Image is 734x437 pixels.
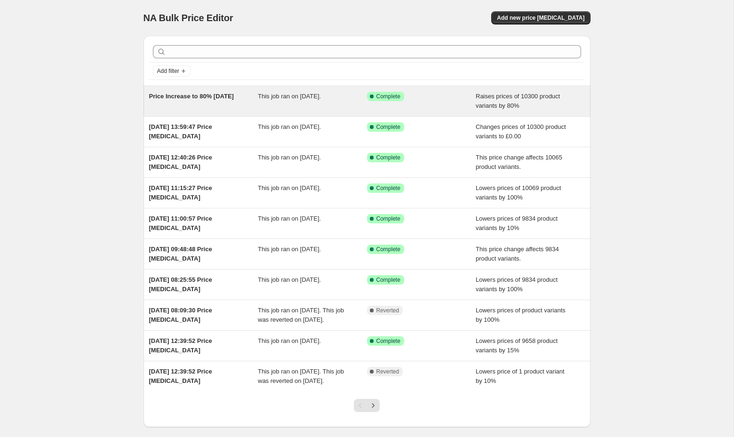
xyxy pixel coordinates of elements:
[258,307,344,323] span: This job ran on [DATE]. This job was reverted on [DATE].
[149,215,212,231] span: [DATE] 11:00:57 Price [MEDICAL_DATA]
[476,307,566,323] span: Lowers prices of product variants by 100%
[149,246,212,262] span: [DATE] 09:48:48 Price [MEDICAL_DATA]
[376,246,400,253] span: Complete
[476,368,565,384] span: Lowers price of 1 product variant by 10%
[497,14,584,22] span: Add new price [MEDICAL_DATA]
[258,368,344,384] span: This job ran on [DATE]. This job was reverted on [DATE].
[157,67,179,75] span: Add filter
[476,93,560,109] span: Raises prices of 10300 product variants by 80%
[144,13,233,23] span: NA Bulk Price Editor
[476,184,561,201] span: Lowers prices of 10069 product variants by 100%
[376,368,399,375] span: Reverted
[376,307,399,314] span: Reverted
[258,93,321,100] span: This job ran on [DATE].
[149,368,212,384] span: [DATE] 12:39:52 Price [MEDICAL_DATA]
[376,93,400,100] span: Complete
[258,276,321,283] span: This job ran on [DATE].
[258,154,321,161] span: This job ran on [DATE].
[258,184,321,191] span: This job ran on [DATE].
[476,154,562,170] span: This price change affects 10065 product variants.
[376,337,400,345] span: Complete
[149,307,212,323] span: [DATE] 08:09:30 Price [MEDICAL_DATA]
[258,123,321,130] span: This job ran on [DATE].
[376,184,400,192] span: Complete
[491,11,590,24] button: Add new price [MEDICAL_DATA]
[258,215,321,222] span: This job ran on [DATE].
[258,246,321,253] span: This job ran on [DATE].
[149,123,212,140] span: [DATE] 13:59:47 Price [MEDICAL_DATA]
[376,154,400,161] span: Complete
[376,276,400,284] span: Complete
[149,184,212,201] span: [DATE] 11:15:27 Price [MEDICAL_DATA]
[149,154,212,170] span: [DATE] 12:40:26 Price [MEDICAL_DATA]
[476,123,566,140] span: Changes prices of 10300 product variants to £0.00
[476,276,558,293] span: Lowers prices of 9834 product variants by 100%
[376,215,400,222] span: Complete
[153,65,191,77] button: Add filter
[476,337,558,354] span: Lowers prices of 9658 product variants by 15%
[354,399,380,412] nav: Pagination
[367,399,380,412] button: Next
[376,123,400,131] span: Complete
[149,93,234,100] span: Price Increase to 80% [DATE]
[476,246,559,262] span: This price change affects 9834 product variants.
[476,215,558,231] span: Lowers prices of 9834 product variants by 10%
[149,337,212,354] span: [DATE] 12:39:52 Price [MEDICAL_DATA]
[258,337,321,344] span: This job ran on [DATE].
[149,276,212,293] span: [DATE] 08:25:55 Price [MEDICAL_DATA]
